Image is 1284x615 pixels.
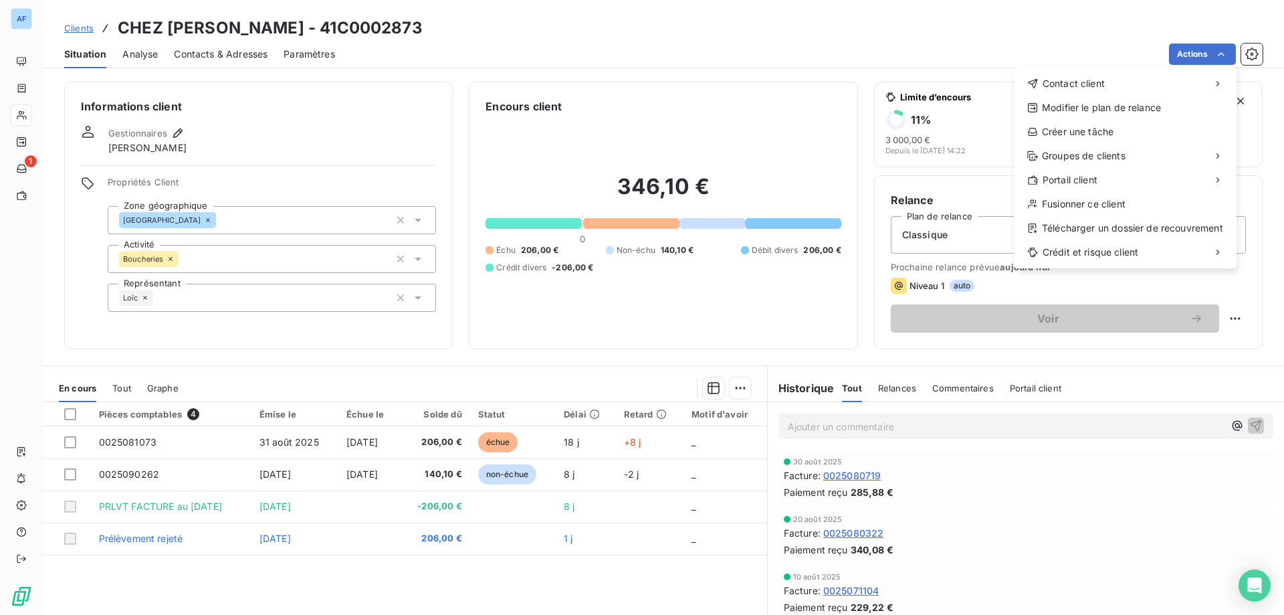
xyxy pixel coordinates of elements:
span: Groupes de clients [1042,149,1126,163]
div: Actions [1014,68,1237,268]
span: Portail client [1043,173,1097,187]
div: Modifier le plan de relance [1019,97,1231,118]
div: Créer une tâche [1019,121,1231,143]
div: Télécharger un dossier de recouvrement [1019,217,1231,239]
span: Contact client [1043,77,1105,90]
div: Fusionner ce client [1019,193,1231,215]
span: Crédit et risque client [1043,246,1138,259]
